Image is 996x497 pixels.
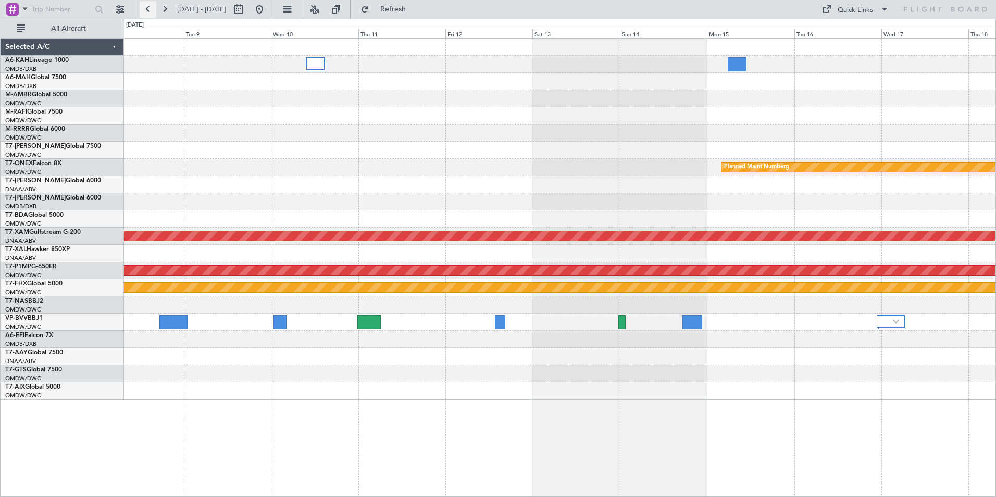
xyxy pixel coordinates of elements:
[5,350,63,356] a: T7-AAYGlobal 7500
[5,168,41,176] a: OMDW/DWC
[5,185,36,193] a: DNAA/ABV
[5,195,66,201] span: T7-[PERSON_NAME]
[5,392,41,400] a: OMDW/DWC
[32,2,92,17] input: Trip Number
[724,159,789,175] div: Planned Maint Nurnberg
[5,74,66,81] a: A6-MAHGlobal 7500
[5,367,27,373] span: T7-GTS
[5,195,101,201] a: T7-[PERSON_NAME]Global 6000
[5,367,62,373] a: T7-GTSGlobal 7500
[5,332,24,339] span: A6-EFI
[5,246,70,253] a: T7-XALHawker 850XP
[5,212,64,218] a: T7-BDAGlobal 5000
[5,126,30,132] span: M-RRRR
[5,117,41,125] a: OMDW/DWC
[881,29,968,38] div: Wed 17
[5,332,53,339] a: A6-EFIFalcon 7X
[707,29,794,38] div: Mon 15
[5,126,65,132] a: M-RRRRGlobal 6000
[817,1,894,18] button: Quick Links
[11,20,113,37] button: All Aircraft
[5,109,27,115] span: M-RAFI
[177,5,226,14] span: [DATE] - [DATE]
[5,306,41,314] a: OMDW/DWC
[5,220,41,228] a: OMDW/DWC
[126,21,144,30] div: [DATE]
[5,323,41,331] a: OMDW/DWC
[5,298,28,304] span: T7-NAS
[5,203,36,210] a: OMDB/DXB
[5,74,31,81] span: A6-MAH
[532,29,619,38] div: Sat 13
[97,29,184,38] div: Mon 8
[5,264,57,270] a: T7-P1MPG-650ER
[27,25,110,32] span: All Aircraft
[5,254,36,262] a: DNAA/ABV
[5,229,81,235] a: T7-XAMGulfstream G-200
[445,29,532,38] div: Fri 12
[794,29,881,38] div: Tue 16
[5,271,41,279] a: OMDW/DWC
[5,246,27,253] span: T7-XAL
[5,143,66,150] span: T7-[PERSON_NAME]
[5,384,25,390] span: T7-AIX
[5,298,43,304] a: T7-NASBBJ2
[5,160,33,167] span: T7-ONEX
[5,100,41,107] a: OMDW/DWC
[5,92,32,98] span: M-AMBR
[5,350,28,356] span: T7-AAY
[5,315,43,321] a: VP-BVVBBJ1
[5,237,36,245] a: DNAA/ABV
[5,65,36,73] a: OMDB/DXB
[5,281,63,287] a: T7-FHXGlobal 5000
[5,357,36,365] a: DNAA/ABV
[5,384,60,390] a: T7-AIXGlobal 5000
[358,29,445,38] div: Thu 11
[5,315,28,321] span: VP-BVV
[5,289,41,296] a: OMDW/DWC
[5,134,41,142] a: OMDW/DWC
[5,178,66,184] span: T7-[PERSON_NAME]
[5,281,27,287] span: T7-FHX
[5,178,101,184] a: T7-[PERSON_NAME]Global 6000
[371,6,415,13] span: Refresh
[5,229,29,235] span: T7-XAM
[5,109,63,115] a: M-RAFIGlobal 7500
[893,319,899,324] img: arrow-gray.svg
[356,1,418,18] button: Refresh
[271,29,358,38] div: Wed 10
[5,340,36,348] a: OMDB/DXB
[5,212,28,218] span: T7-BDA
[5,143,101,150] a: T7-[PERSON_NAME]Global 7500
[5,151,41,159] a: OMDW/DWC
[184,29,271,38] div: Tue 9
[5,57,69,64] a: A6-KAHLineage 1000
[5,264,31,270] span: T7-P1MP
[838,5,873,16] div: Quick Links
[5,375,41,382] a: OMDW/DWC
[5,92,67,98] a: M-AMBRGlobal 5000
[5,57,29,64] span: A6-KAH
[5,160,61,167] a: T7-ONEXFalcon 8X
[620,29,707,38] div: Sun 14
[5,82,36,90] a: OMDB/DXB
